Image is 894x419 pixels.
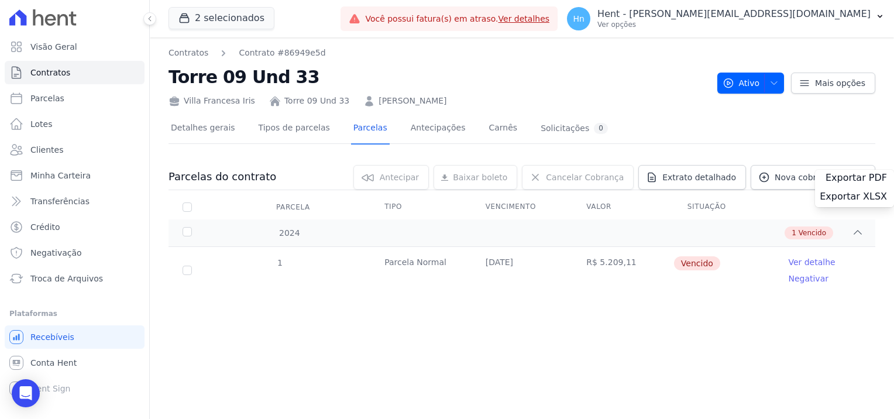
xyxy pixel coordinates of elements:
a: Parcelas [5,87,145,110]
a: Visão Geral [5,35,145,59]
span: Parcelas [30,92,64,104]
a: [PERSON_NAME] [379,95,446,107]
span: Recebíveis [30,331,74,343]
span: Exportar XLSX [820,191,887,202]
a: Contratos [169,47,208,59]
span: Extrato detalhado [662,171,736,183]
div: Plataformas [9,307,140,321]
a: Solicitações0 [538,114,610,145]
td: R$ 5.209,11 [572,247,673,294]
a: Negativação [5,241,145,265]
a: Antecipações [408,114,468,145]
div: Open Intercom Messenger [12,379,40,407]
a: Transferências [5,190,145,213]
div: Solicitações [541,123,608,134]
div: Parcela [262,195,324,219]
a: Minha Carteira [5,164,145,187]
td: [DATE] [472,247,573,294]
th: Valor [572,195,673,219]
a: Crédito [5,215,145,239]
a: Tipos de parcelas [256,114,332,145]
nav: Breadcrumb [169,47,708,59]
a: Contratos [5,61,145,84]
a: Detalhes gerais [169,114,238,145]
a: Contrato #86949e5d [239,47,325,59]
p: Ver opções [597,20,871,29]
h2: Torre 09 Und 33 [169,64,708,90]
th: Vencimento [472,195,573,219]
a: Conta Hent [5,351,145,375]
span: 1 [276,258,283,267]
span: Ativo [723,73,760,94]
th: Situação [673,195,775,219]
a: Carnês [486,114,520,145]
span: Vencido [799,228,826,238]
td: Parcela Normal [370,247,472,294]
span: Vencido [674,256,720,270]
button: 2 selecionados [169,7,274,29]
span: Crédito [30,221,60,233]
div: 0 [594,123,608,134]
a: Torre 09 Und 33 [284,95,349,107]
span: Clientes [30,144,63,156]
a: Ver detalhe [788,256,835,268]
span: Minha Carteira [30,170,91,181]
a: Lotes [5,112,145,136]
a: Exportar XLSX [820,191,889,205]
a: Nova cobrança avulsa [751,165,875,190]
span: Hn [573,15,584,23]
span: Lotes [30,118,53,130]
nav: Breadcrumb [169,47,326,59]
span: Transferências [30,195,90,207]
a: Ver detalhes [498,14,550,23]
a: Parcelas [351,114,390,145]
span: Contratos [30,67,70,78]
span: 1 [792,228,796,238]
a: Mais opções [791,73,875,94]
span: Visão Geral [30,41,77,53]
a: Troca de Arquivos [5,267,145,290]
button: Hn Hent - [PERSON_NAME][EMAIL_ADDRESS][DOMAIN_NAME] Ver opções [558,2,894,35]
a: Recebíveis [5,325,145,349]
span: Troca de Arquivos [30,273,103,284]
span: Você possui fatura(s) em atraso. [365,13,549,25]
p: Hent - [PERSON_NAME][EMAIL_ADDRESS][DOMAIN_NAME] [597,8,871,20]
a: Clientes [5,138,145,162]
h3: Parcelas do contrato [169,170,276,184]
span: Nova cobrança avulsa [775,171,865,183]
input: default [183,266,192,275]
a: Extrato detalhado [638,165,746,190]
span: Negativação [30,247,82,259]
th: Tipo [370,195,472,219]
span: Mais opções [815,77,865,89]
div: Villa Francesa Iris [169,95,255,107]
span: Conta Hent [30,357,77,369]
a: Negativar [788,274,828,283]
button: Ativo [717,73,785,94]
